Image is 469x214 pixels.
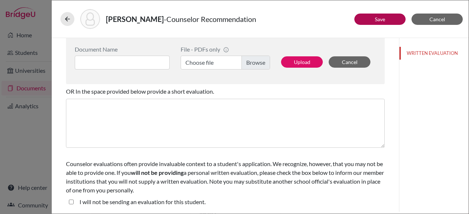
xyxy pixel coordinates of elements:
[164,15,256,23] span: - Counselor Recommendation
[181,56,270,70] label: Choose file
[75,46,170,53] div: Document Name
[281,56,323,68] button: Upload
[106,15,164,23] strong: [PERSON_NAME]
[66,160,384,194] span: Counselor evaluations often provide invaluable context to a student's application. We recognize, ...
[131,169,184,176] b: will not be providing
[223,47,229,53] span: info
[80,198,206,206] label: I will not be sending an evaluation for this student.
[181,46,270,53] div: File - PDFs only
[399,47,469,60] button: WRITTEN EVALUATION
[66,88,214,95] span: OR In the space provided below provide a short evaluation.
[329,56,370,68] button: Cancel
